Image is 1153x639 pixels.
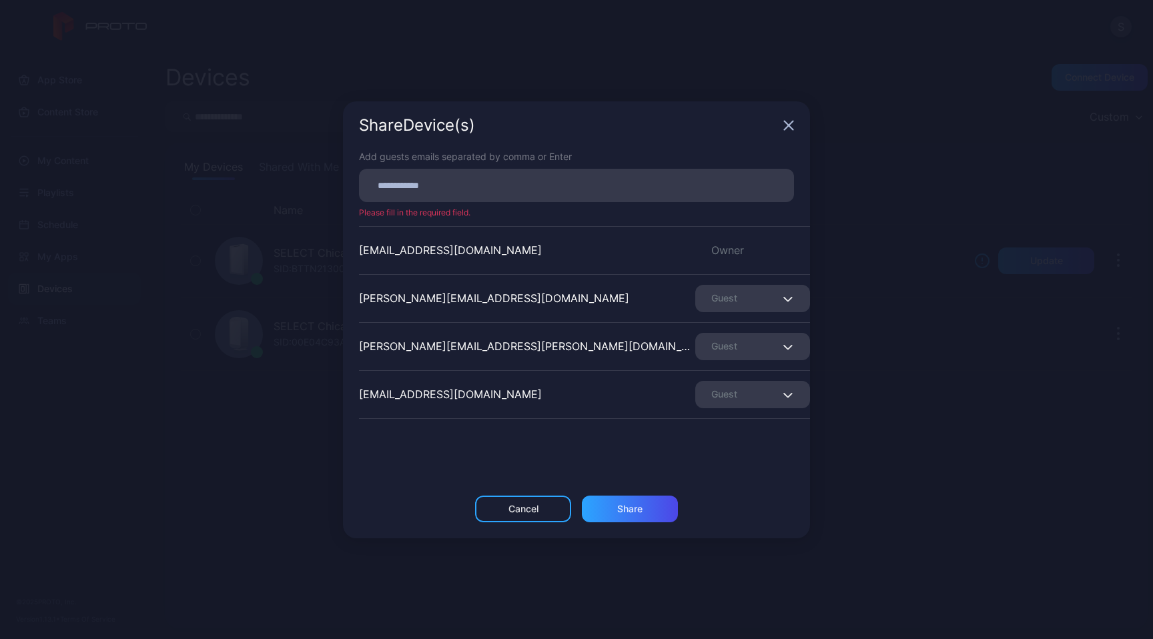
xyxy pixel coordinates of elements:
[359,149,794,163] div: Add guests emails separated by comma or Enter
[359,242,542,258] div: [EMAIL_ADDRESS][DOMAIN_NAME]
[695,333,810,360] button: Guest
[695,242,810,258] div: Owner
[343,207,810,218] div: Please fill in the required field.
[695,381,810,408] button: Guest
[695,285,810,312] button: Guest
[359,117,778,133] div: Share Device (s)
[582,496,678,522] button: Share
[508,504,538,514] div: Cancel
[475,496,571,522] button: Cancel
[617,504,643,514] div: Share
[359,386,542,402] div: [EMAIL_ADDRESS][DOMAIN_NAME]
[359,338,695,354] div: [PERSON_NAME][EMAIL_ADDRESS][PERSON_NAME][DOMAIN_NAME]
[359,290,629,306] div: [PERSON_NAME][EMAIL_ADDRESS][DOMAIN_NAME]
